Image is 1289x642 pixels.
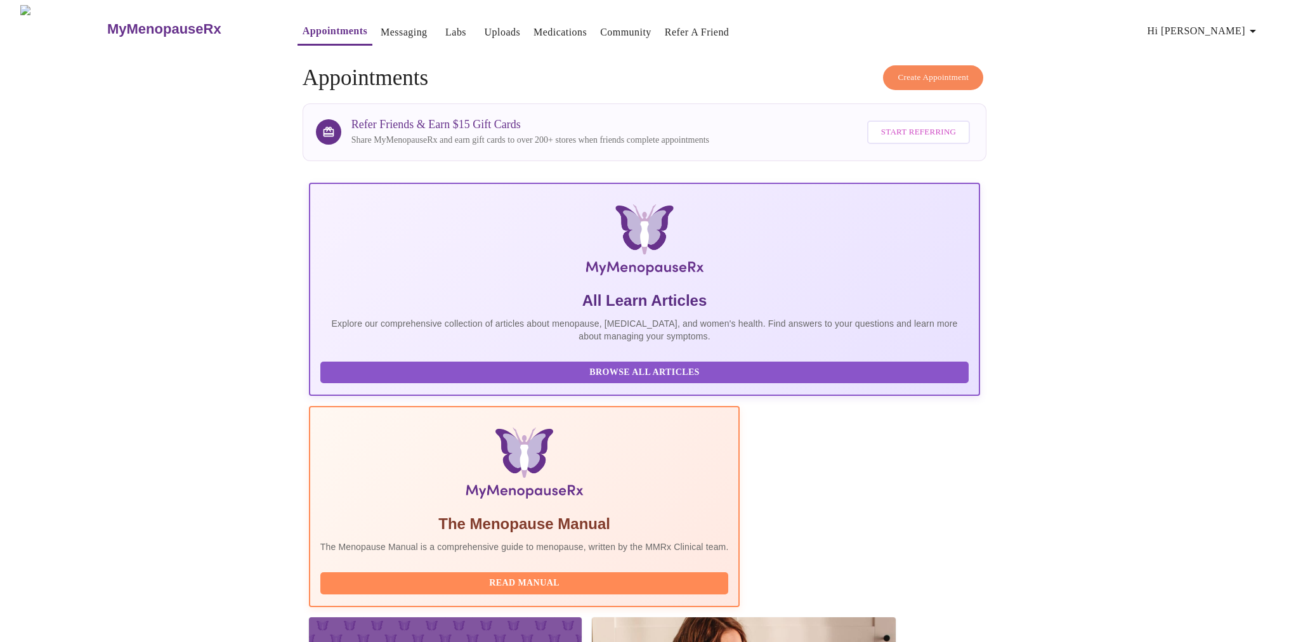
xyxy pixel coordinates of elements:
[320,514,729,534] h5: The Menopause Manual
[320,362,969,384] button: Browse All Articles
[600,23,651,41] a: Community
[665,23,730,41] a: Refer a Friend
[320,572,729,594] button: Read Manual
[20,5,105,53] img: MyMenopauseRx Logo
[320,540,729,553] p: The Menopause Manual is a comprehensive guide to menopause, written by the MMRx Clinical team.
[480,20,526,45] button: Uploads
[1148,22,1260,40] span: Hi [PERSON_NAME]
[883,65,983,90] button: Create Appointment
[898,70,969,85] span: Create Appointment
[485,23,521,41] a: Uploads
[445,23,466,41] a: Labs
[376,20,432,45] button: Messaging
[303,65,986,91] h4: Appointments
[320,317,969,343] p: Explore our comprehensive collection of articles about menopause, [MEDICAL_DATA], and women's hea...
[867,121,970,144] button: Start Referring
[660,20,735,45] button: Refer a Friend
[333,575,716,591] span: Read Manual
[303,22,367,40] a: Appointments
[881,125,956,140] span: Start Referring
[385,428,664,504] img: Menopause Manual
[105,7,272,51] a: MyMenopauseRx
[1142,18,1266,44] button: Hi [PERSON_NAME]
[298,18,372,46] button: Appointments
[381,23,427,41] a: Messaging
[421,204,868,280] img: MyMenopauseRx Logo
[320,577,732,587] a: Read Manual
[436,20,476,45] button: Labs
[351,134,709,147] p: Share MyMenopauseRx and earn gift cards to over 200+ stores when friends complete appointments
[528,20,592,45] button: Medications
[351,118,709,131] h3: Refer Friends & Earn $15 Gift Cards
[595,20,657,45] button: Community
[864,114,973,150] a: Start Referring
[320,366,972,377] a: Browse All Articles
[107,21,221,37] h3: MyMenopauseRx
[533,23,587,41] a: Medications
[320,291,969,311] h5: All Learn Articles
[333,365,956,381] span: Browse All Articles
